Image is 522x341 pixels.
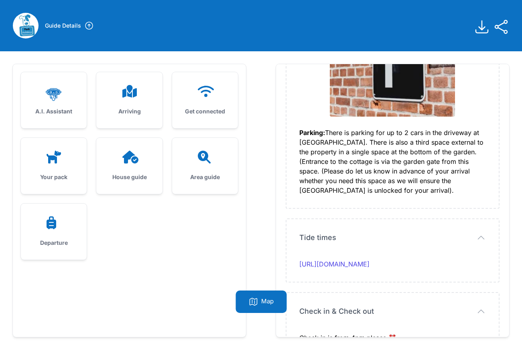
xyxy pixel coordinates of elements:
[299,260,370,268] a: [URL][DOMAIN_NAME]
[13,13,39,38] img: vdb2z5ih9kuhv5k74o3gdzu664qt
[21,72,87,128] a: A.I. Assistant
[299,306,374,317] span: Check in & Check out
[96,72,162,128] a: Arriving
[96,138,162,194] a: House guide
[299,232,486,243] button: Tide times
[299,306,486,317] button: Check in & Check out
[185,107,225,115] h3: Get connected
[109,107,149,115] h3: Arriving
[185,173,225,181] h3: Area guide
[172,138,238,194] a: Area guide
[21,138,87,194] a: Your pack
[34,239,74,247] h3: Departure
[45,21,94,30] a: Guide Details
[21,204,87,260] a: Departure
[45,22,81,30] h3: Guide Details
[34,107,74,115] h3: A.I. Assistant
[109,173,149,181] h3: House guide
[299,232,336,243] span: Tide times
[261,297,274,307] p: Map
[299,129,325,137] strong: Parking:
[172,72,238,128] a: Get connected
[299,128,486,195] div: There is parking for up to 2 cars in the driveway at [GEOGRAPHIC_DATA]. There is also a third spa...
[34,173,74,181] h3: Your pack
